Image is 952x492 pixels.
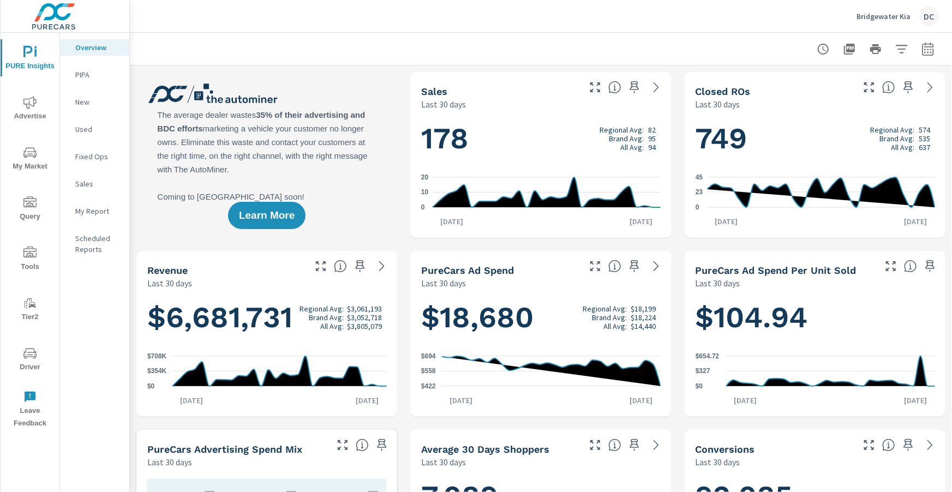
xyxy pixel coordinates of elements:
span: My Market [4,146,56,173]
h1: $104.94 [696,299,935,336]
p: All Avg: [621,143,644,152]
span: Tier2 [4,297,56,323]
span: A rolling 30 day total of daily Shoppers on the dealership website, averaged over the selected da... [608,439,621,452]
p: 637 [919,143,930,152]
span: Save this to your personalized report [626,79,643,96]
p: Last 30 days [147,455,192,469]
button: Make Fullscreen [586,436,604,454]
p: Regional Avg: [583,304,627,313]
div: Overview [60,39,129,56]
span: Save this to your personalized report [900,436,917,454]
p: Regional Avg: [600,125,644,134]
p: $14,440 [631,322,656,331]
p: [DATE] [442,395,480,406]
a: See more details in report [921,79,939,96]
p: My Report [75,206,121,217]
text: 20 [421,173,429,181]
p: Bridgewater Kia [857,11,911,21]
span: Tools [4,247,56,273]
span: Save this to your personalized report [626,257,643,275]
p: 95 [649,134,656,143]
button: Make Fullscreen [860,79,878,96]
span: Total sales revenue over the selected date range. [Source: This data is sourced from the dealer’s... [334,260,347,273]
button: Make Fullscreen [882,257,900,275]
text: $654.72 [696,352,720,360]
div: nav menu [1,33,59,434]
text: $0 [696,382,703,390]
button: Make Fullscreen [312,257,330,275]
p: $3,052,718 [347,313,382,322]
div: PIPA [60,67,129,83]
p: Last 30 days [696,455,740,469]
p: [DATE] [896,395,935,406]
div: Sales [60,176,129,192]
p: New [75,97,121,107]
button: Learn More [228,202,306,229]
div: DC [919,7,939,26]
p: Last 30 days [696,98,740,111]
p: Last 30 days [421,455,466,469]
a: See more details in report [373,257,391,275]
p: Overview [75,42,121,53]
p: PIPA [75,69,121,80]
p: $18,224 [631,313,656,322]
p: Brand Avg: [592,313,627,322]
span: Query [4,196,56,223]
span: Save this to your personalized report [900,79,917,96]
div: My Report [60,203,129,219]
h5: PureCars Ad Spend [421,265,514,276]
p: [DATE] [726,395,764,406]
h5: Revenue [147,265,188,276]
h5: PureCars Ad Spend Per Unit Sold [696,265,857,276]
a: See more details in report [921,436,939,454]
div: Fixed Ops [60,148,129,165]
p: 94 [649,143,656,152]
p: Last 30 days [696,277,740,290]
button: Make Fullscreen [334,436,351,454]
p: Fixed Ops [75,151,121,162]
p: $3,061,193 [347,304,382,313]
span: PURE Insights [4,46,56,73]
h5: PureCars Advertising Spend Mix [147,443,302,455]
span: Driver [4,347,56,374]
h5: Sales [421,86,447,97]
button: "Export Report to PDF" [839,38,860,60]
text: 0 [696,203,699,211]
div: Used [60,121,129,137]
h5: Closed ROs [696,86,751,97]
h1: 749 [696,120,935,157]
div: New [60,94,129,110]
a: See more details in report [648,436,665,454]
button: Print Report [865,38,887,60]
span: Save this to your personalized report [373,436,391,454]
span: Save this to your personalized report [351,257,369,275]
text: $694 [421,352,436,360]
p: Last 30 days [421,98,466,111]
span: Learn More [239,211,295,220]
p: All Avg: [603,322,627,331]
h1: $18,680 [421,299,660,336]
text: $422 [421,382,436,390]
h1: 178 [421,120,660,157]
p: 535 [919,134,930,143]
div: Scheduled Reports [60,230,129,257]
p: [DATE] [433,216,471,227]
h5: Average 30 Days Shoppers [421,443,549,455]
p: [DATE] [348,395,386,406]
text: $354K [147,368,167,375]
text: 45 [696,173,703,181]
p: Regional Avg: [300,304,344,313]
span: This table looks at how you compare to the amount of budget you spend per channel as opposed to y... [356,439,369,452]
p: 82 [649,125,656,134]
text: $327 [696,368,710,375]
p: Brand Avg: [879,134,914,143]
p: [DATE] [896,216,935,227]
span: Number of Repair Orders Closed by the selected dealership group over the selected time range. [So... [882,81,895,94]
p: All Avg: [320,322,344,331]
p: Sales [75,178,121,189]
text: $708K [147,352,167,360]
text: 23 [696,188,703,196]
p: Last 30 days [421,277,466,290]
button: Make Fullscreen [860,436,878,454]
p: $18,199 [631,304,656,313]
